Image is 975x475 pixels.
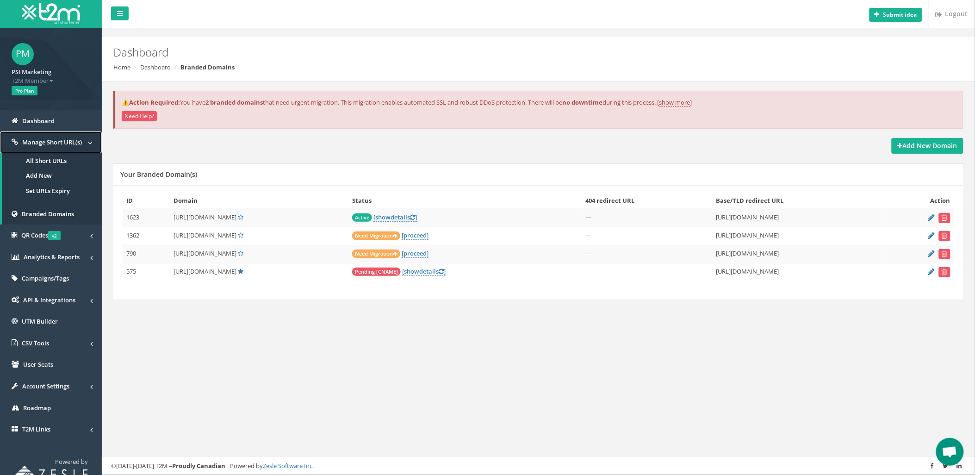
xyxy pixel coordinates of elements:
td: [URL][DOMAIN_NAME] [712,245,886,263]
h5: Your Branded Domain(s) [120,171,197,178]
div: Open chat [936,438,964,466]
div: ©[DATE]-[DATE] T2M – | Powered by [111,462,966,470]
span: CSV Tools [22,339,49,347]
td: 575 [123,263,170,281]
span: User Seats [23,360,53,369]
span: Branded Domains [22,210,74,218]
span: PM [12,43,34,65]
a: Default [238,267,243,275]
a: Add New Domain [892,138,963,154]
span: Analytics & Reports [24,253,80,261]
th: 404 redirect URL [582,193,712,209]
a: Add New [2,168,102,183]
a: Zesle Software Inc. [263,462,314,470]
td: 1623 [123,209,170,227]
a: [proceed] [402,231,429,240]
span: v2 [48,231,61,240]
button: Need Help? [122,111,157,121]
strong: Proudly Canadian [172,462,225,470]
p: You have that need urgent migration. This migration enables automated SSL and robust DDoS protect... [122,98,956,107]
strong: no downtime [562,98,602,106]
span: Manage Short URL(s) [22,138,82,146]
a: PSI Marketing T2M Member [12,65,90,85]
td: — [582,245,712,263]
h2: Dashboard [113,46,820,58]
span: [URL][DOMAIN_NAME] [174,213,236,221]
span: QR Codes [21,231,61,239]
span: show [375,213,391,221]
span: T2M Member [12,76,90,85]
span: Roadmap [23,404,51,412]
a: show more [659,98,690,107]
span: show [404,267,419,275]
span: Pro Plan [12,86,37,95]
td: — [582,209,712,227]
th: Status [348,193,582,209]
span: API & Integrations [23,296,75,304]
span: [URL][DOMAIN_NAME] [174,231,236,239]
strong: ⚠️Action Required: [122,98,180,106]
a: Set Default [238,213,243,221]
b: Submit idea [883,11,917,19]
span: [URL][DOMAIN_NAME] [174,267,236,275]
td: 790 [123,245,170,263]
td: [URL][DOMAIN_NAME] [712,227,886,245]
th: Base/TLD redirect URL [712,193,886,209]
span: Need Migration [352,250,400,258]
span: Pending [CNAME] [352,268,401,276]
span: Campaigns/Tags [22,274,69,282]
td: 1362 [123,227,170,245]
strong: PSI Marketing [12,68,51,76]
a: Dashboard [140,63,171,71]
a: [showdetails] [402,267,446,276]
a: [proceed] [402,249,429,258]
a: [showdetails] [373,213,417,222]
td: [URL][DOMAIN_NAME] [712,209,886,227]
span: Account Settings [22,382,69,390]
img: T2M [22,3,80,24]
a: Set URLs Expiry [2,183,102,199]
span: Need Migration [352,231,400,240]
a: All Short URLs [2,153,102,169]
th: ID [123,193,170,209]
strong: Add New Domain [898,141,957,150]
strong: 2 branded domains [205,98,263,106]
a: Set Default [238,249,243,257]
td: — [582,227,712,245]
a: Home [113,63,130,71]
th: Domain [170,193,348,209]
a: Set Default [238,231,243,239]
strong: Branded Domains [180,63,235,71]
span: Active [352,213,372,222]
th: Action [886,193,954,209]
span: Powered by [55,457,88,466]
span: Dashboard [22,117,55,125]
span: UTM Builder [22,317,58,325]
td: — [582,263,712,281]
button: Submit idea [869,8,922,22]
span: [URL][DOMAIN_NAME] [174,249,236,257]
span: T2M Links [22,425,50,433]
td: [URL][DOMAIN_NAME] [712,263,886,281]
